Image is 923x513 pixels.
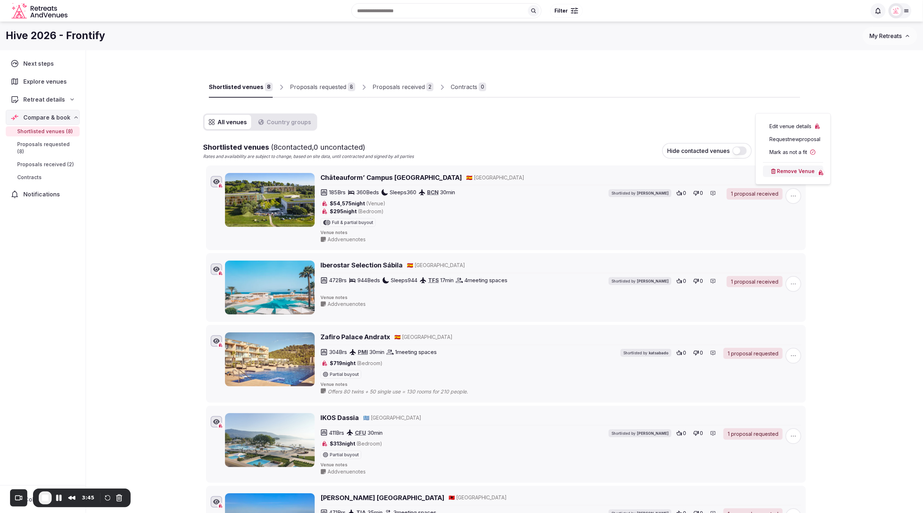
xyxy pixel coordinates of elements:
button: Filter [550,4,583,18]
button: Remove Venue [763,165,823,177]
img: miaceralde [891,6,901,16]
a: 1 proposal requested [723,348,783,359]
a: 1 proposal received [727,188,783,200]
span: My Retreats [870,32,902,39]
a: Visit the homepage [11,3,69,19]
span: Notifications [23,190,63,199]
span: Explore venues [23,77,70,86]
a: Shortlisted venues (8) [6,126,80,136]
span: Filter [555,7,568,14]
a: Notifications [6,187,80,202]
a: Proposals received (2) [6,159,80,169]
span: Shortlisted venues (8) [17,128,73,135]
a: Explore venues [6,74,80,89]
span: Retreat details [23,95,65,104]
a: Contracts [6,172,80,182]
a: 1 proposal requested [723,428,783,440]
svg: Retreats and Venues company logo [11,3,69,19]
button: Collapse Sidebar [6,491,80,507]
span: Next steps [23,59,57,68]
a: Edit venue details [763,121,823,132]
span: Contracts [17,174,42,181]
a: 1 proposal received [727,276,783,288]
button: My Retreats [863,27,917,45]
span: Proposals requested (8) [17,141,77,155]
a: Next steps [6,56,80,71]
span: Compare & book [23,113,70,122]
h1: Hive 2026 - Frontify [6,29,105,43]
button: Mark as not a fit [763,146,823,158]
span: Proposals received (2) [17,161,74,168]
span: Request new proposal [769,136,820,143]
a: Proposals requested (8) [6,139,80,157]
